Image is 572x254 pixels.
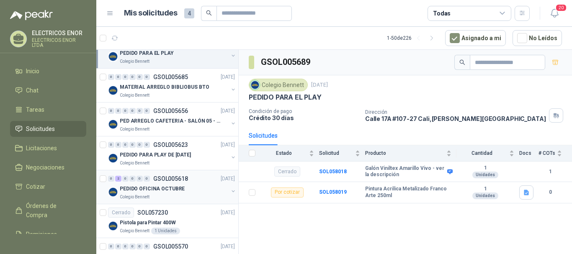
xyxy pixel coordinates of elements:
[137,176,143,182] div: 0
[387,31,438,45] div: 1 - 50 de 226
[120,49,174,57] p: PEDIDO PARA EL PLAY
[122,74,129,80] div: 0
[555,4,567,12] span: 20
[365,115,546,122] p: Calle 17A #107-27 Cali , [PERSON_NAME][GEOGRAPHIC_DATA]
[539,188,562,196] b: 0
[249,79,308,91] div: Colegio Bennett
[249,93,322,102] p: PEDIDO PARA EL PLAY
[26,67,39,76] span: Inicio
[10,82,86,98] a: Chat
[10,159,86,175] a: Negociaciones
[115,142,121,148] div: 0
[184,8,194,18] span: 4
[365,186,451,199] b: Pintura Acrilica Metalizado Franco Arte 250ml
[108,221,118,231] img: Company Logo
[10,140,86,156] a: Licitaciones
[456,165,514,172] b: 1
[153,74,188,80] p: GSOL005685
[144,142,150,148] div: 0
[108,106,237,133] a: 0 0 0 0 0 0 GSOL005656[DATE] Company LogoPED ARREGLO CAFETERIA - SALÓN 05 - MATERIAL CARP.Colegio...
[153,244,188,249] p: GSOL005570
[115,74,121,80] div: 0
[274,167,300,177] div: Cerrado
[122,108,129,114] div: 0
[108,119,118,129] img: Company Logo
[108,142,114,148] div: 0
[433,9,451,18] div: Todas
[151,228,180,234] div: 1 Unidades
[10,121,86,137] a: Solicitudes
[122,142,129,148] div: 0
[122,176,129,182] div: 0
[10,198,86,223] a: Órdenes de Compra
[26,163,64,172] span: Negociaciones
[108,176,114,182] div: 0
[311,81,328,89] p: [DATE]
[456,186,514,192] b: 1
[10,10,53,20] img: Logo peakr
[539,145,572,162] th: # COTs
[10,179,86,195] a: Cotizar
[96,204,238,238] a: CerradoSOL057230[DATE] Company LogoPistola para Pintar 400WColegio Bennett1 Unidades
[319,145,365,162] th: Solicitud
[26,86,39,95] span: Chat
[221,175,235,183] p: [DATE]
[120,194,149,200] p: Colegio Bennett
[26,201,78,220] span: Órdenes de Compra
[108,187,118,197] img: Company Logo
[319,169,347,174] a: SOL058018
[365,150,445,156] span: Producto
[108,174,237,200] a: 0 2 0 0 0 0 GSOL005618[DATE] Company LogoPEDIDO OFICINA OCTUBREColegio Bennett
[129,176,136,182] div: 0
[153,176,188,182] p: GSOL005618
[26,144,57,153] span: Licitaciones
[206,10,212,16] span: search
[250,80,260,90] img: Company Logo
[153,142,188,148] p: GSOL005623
[26,230,57,239] span: Remisiones
[108,244,114,249] div: 0
[319,150,353,156] span: Solicitud
[153,108,188,114] p: GSOL005656
[115,108,121,114] div: 0
[472,172,498,178] div: Unidades
[108,85,118,95] img: Company Logo
[539,150,555,156] span: # COTs
[459,59,465,65] span: search
[108,108,114,114] div: 0
[124,7,178,19] h1: Mis solicitudes
[519,145,539,162] th: Docs
[122,244,129,249] div: 0
[10,63,86,79] a: Inicio
[108,38,237,65] a: 1 0 0 0 0 0 GSOL005689[DATE] Company LogoPEDIDO PARA EL PLAYColegio Bennett
[249,131,278,140] div: Solicitudes
[513,30,562,46] button: No Leídos
[456,145,519,162] th: Cantidad
[108,51,118,62] img: Company Logo
[120,58,149,65] p: Colegio Bennett
[319,189,347,195] a: SOL058019
[221,209,235,217] p: [DATE]
[120,185,185,193] p: PEDIDO OFICINA OCTUBRE
[539,168,562,176] b: 1
[547,6,562,21] button: 20
[120,228,149,234] p: Colegio Bennett
[26,105,44,114] span: Tareas
[144,176,150,182] div: 0
[120,117,224,125] p: PED ARREGLO CAFETERIA - SALÓN 05 - MATERIAL CARP.
[365,109,546,115] p: Dirección
[221,141,235,149] p: [DATE]
[365,165,445,178] b: Galón Viniltex Amarillo Vivo - ver la descripción
[120,151,191,159] p: PEDIDO PARA PLAY DE [DATE]
[365,145,456,162] th: Producto
[144,108,150,114] div: 0
[120,92,149,99] p: Colegio Bennett
[32,38,86,48] p: ELECTRICOS ENOR LTDA
[137,244,143,249] div: 0
[129,108,136,114] div: 0
[221,107,235,115] p: [DATE]
[261,56,312,69] h3: GSOL005689
[108,140,237,167] a: 0 0 0 0 0 0 GSOL005623[DATE] Company LogoPEDIDO PARA PLAY DE [DATE]Colegio Bennett
[137,210,168,216] p: SOL057230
